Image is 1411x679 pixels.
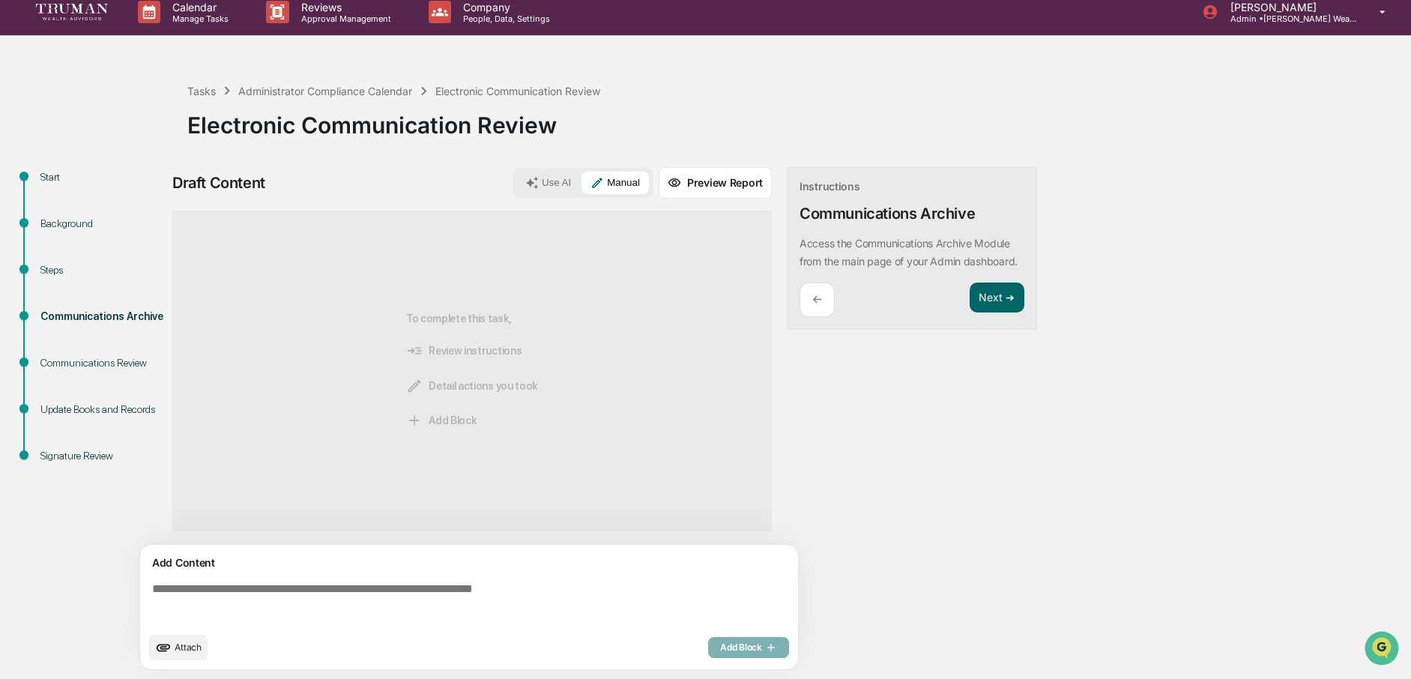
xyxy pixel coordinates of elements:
img: logo [36,4,108,19]
p: Manage Tasks [160,13,236,24]
div: Communications Archive [40,309,163,325]
div: Start new chat [51,115,246,130]
span: Review instructions [406,342,522,359]
img: 1746055101610-c473b297-6a78-478c-a979-82029cc54cd1 [15,115,42,142]
p: People, Data, Settings [451,13,558,24]
p: How can we help? [15,31,273,55]
div: 🗄️ [109,190,121,202]
button: Manual [581,172,649,194]
span: Add Block [406,412,477,429]
div: Steps [40,262,163,278]
div: Administrator Compliance Calendar [238,85,412,97]
span: Attach [175,642,202,653]
div: Update Books and Records [40,402,163,417]
p: Approval Management [289,13,399,24]
div: To complete this task, [406,235,538,507]
p: Reviews [289,1,399,13]
span: Pylon [149,254,181,265]
div: Signature Review [40,448,163,464]
a: 🔎Data Lookup [9,211,100,238]
button: upload document [149,635,208,660]
button: Next ➔ [970,283,1024,313]
button: Use AI [516,172,580,194]
div: 🖐️ [15,190,27,202]
span: Attestations [124,189,186,204]
span: Detail actions you took [406,378,538,394]
div: 🔎 [15,219,27,231]
span: Preclearance [30,189,97,204]
p: [PERSON_NAME] [1218,1,1358,13]
p: Calendar [160,1,236,13]
p: Company [451,1,558,13]
div: Electronic Communication Review [187,100,1404,139]
div: Communications Archive [800,205,975,223]
div: Communications Review [40,355,163,371]
a: Powered byPylon [106,253,181,265]
span: Data Lookup [30,217,94,232]
div: Draft Content [172,174,265,192]
div: Add Content [149,554,789,572]
p: ← [812,292,822,307]
div: Background [40,216,163,232]
iframe: Open customer support [1363,630,1404,670]
a: 🗄️Attestations [103,183,192,210]
div: We're available if you need us! [51,130,190,142]
button: Preview Report [659,167,772,199]
a: 🖐️Preclearance [9,183,103,210]
div: Electronic Communication Review [435,85,600,97]
p: Access the Communications Archive Module from the main page of your Admin dashboard. [800,237,1018,268]
div: Instructions [800,180,860,193]
button: Start new chat [255,119,273,137]
p: Admin • [PERSON_NAME] Wealth [1218,13,1358,24]
div: Tasks [187,85,216,97]
div: Start [40,169,163,185]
